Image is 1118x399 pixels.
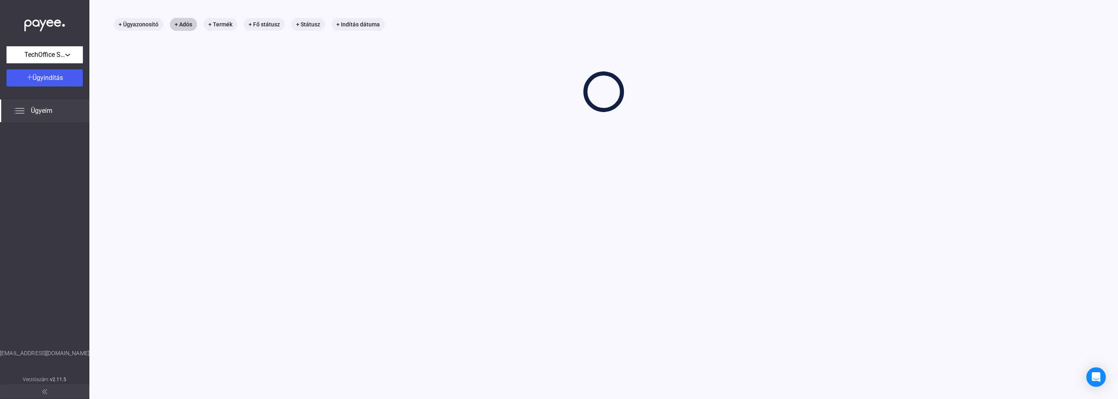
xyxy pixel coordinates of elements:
mat-chip: + Termék [204,18,237,31]
div: Open Intercom Messenger [1086,367,1106,387]
img: list.svg [15,106,24,116]
img: white-payee-white-dot.svg [24,15,65,32]
span: Ügyindítás [32,74,63,82]
strong: v2.11.5 [50,377,67,382]
button: TechOffice Solution Kft. [6,46,83,63]
mat-chip: + Státusz [291,18,325,31]
mat-chip: + Indítás dátuma [331,18,385,31]
mat-chip: + Ügyazonosító [114,18,163,31]
span: TechOffice Solution Kft. [24,50,65,60]
img: plus-white.svg [27,74,32,80]
button: Ügyindítás [6,69,83,86]
span: Ügyeim [31,106,52,116]
mat-chip: + Adós [170,18,197,31]
mat-chip: + Fő státusz [244,18,285,31]
img: arrow-double-left-grey.svg [42,389,47,394]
